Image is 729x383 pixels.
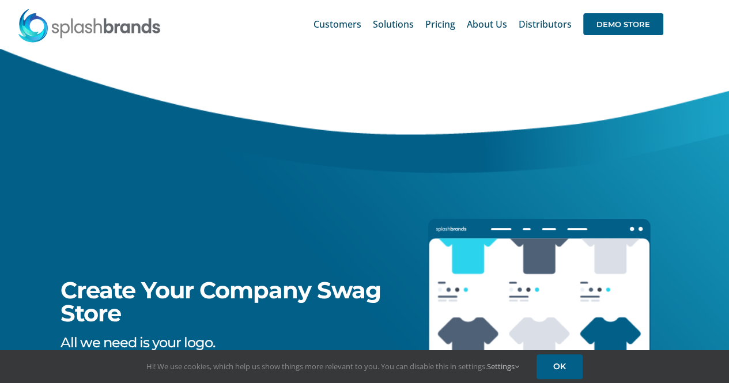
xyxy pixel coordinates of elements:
[313,20,361,29] span: Customers
[61,334,215,351] span: All we need is your logo.
[467,20,507,29] span: About Us
[425,20,455,29] span: Pricing
[537,354,583,379] a: OK
[487,361,519,371] a: Settings
[146,361,519,371] span: Hi! We use cookies, which help us show things more relevant to you. You can disable this in setti...
[17,8,161,43] img: SplashBrands.com Logo
[583,6,663,43] a: DEMO STORE
[313,6,361,43] a: Customers
[373,20,414,29] span: Solutions
[313,6,663,43] nav: Main Menu
[425,6,455,43] a: Pricing
[519,20,572,29] span: Distributors
[61,276,381,327] span: Create Your Company Swag Store
[519,6,572,43] a: Distributors
[583,13,663,35] span: DEMO STORE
